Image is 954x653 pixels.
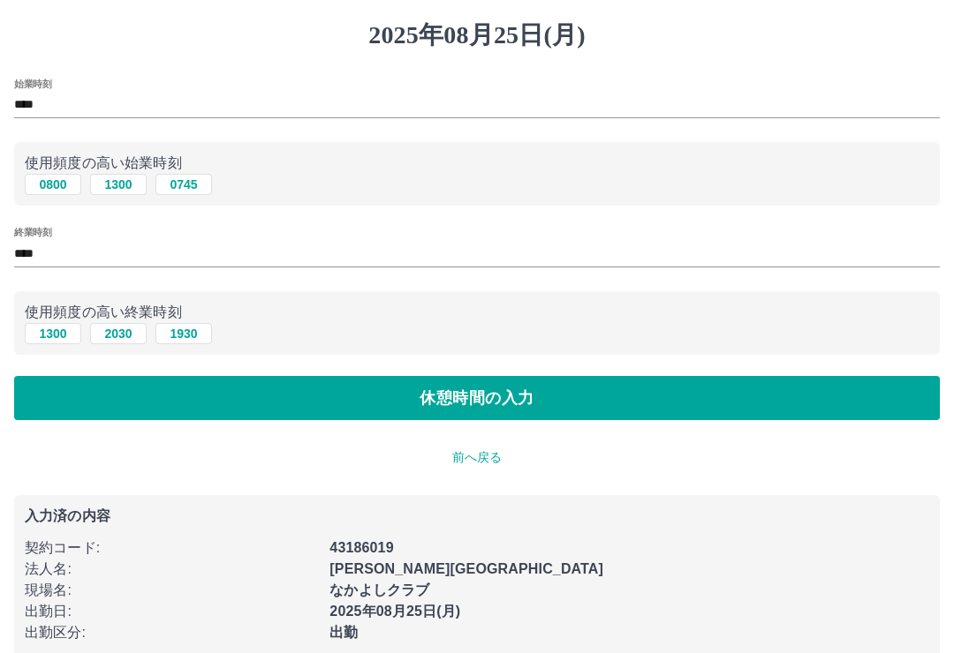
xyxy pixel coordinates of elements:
b: 2025年08月25日(月) [329,604,460,619]
p: 出勤区分 : [25,622,319,643]
h1: 2025年08月25日(月) [14,20,940,50]
button: 0800 [25,174,81,195]
p: 前へ戻る [14,448,940,467]
button: 2030 [90,323,147,344]
button: 1300 [90,174,147,195]
p: 使用頻度の高い始業時刻 [25,153,929,174]
p: 現場名 : [25,580,319,601]
p: 契約コード : [25,537,319,559]
p: 入力済の内容 [25,509,929,523]
p: 使用頻度の高い終業時刻 [25,302,929,323]
b: なかよしクラブ [329,582,429,597]
button: 1930 [155,323,212,344]
button: 0745 [155,174,212,195]
b: 出勤 [329,625,358,640]
b: 43186019 [329,540,393,555]
p: 法人名 : [25,559,319,580]
p: 出勤日 : [25,601,319,622]
button: 休憩時間の入力 [14,376,940,420]
button: 1300 [25,323,81,344]
label: 始業時刻 [14,77,51,90]
label: 終業時刻 [14,226,51,239]
b: [PERSON_NAME][GEOGRAPHIC_DATA] [329,561,603,576]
